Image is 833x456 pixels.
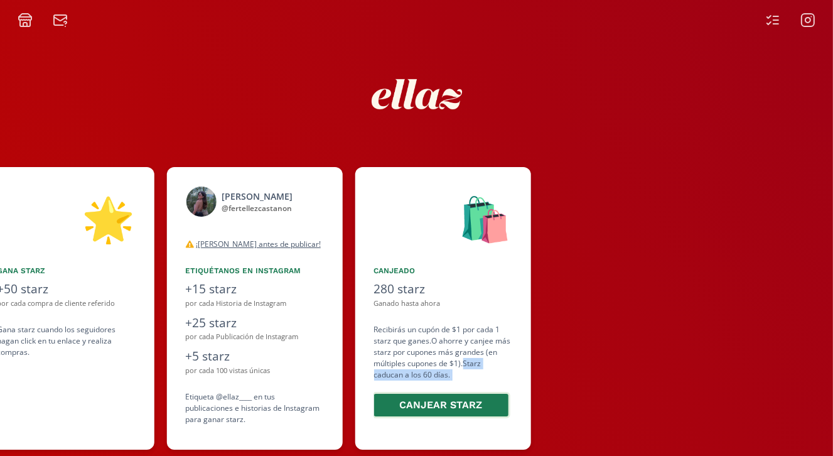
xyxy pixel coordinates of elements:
div: +25 starz [186,314,324,332]
div: Etiqueta @ellaz____ en tus publicaciones e historias de Instagram para ganar starz. [186,391,324,425]
img: nKmKAABZpYV7 [360,38,473,151]
div: 280 starz [374,280,512,298]
div: @ fertellezcastanon [222,203,293,214]
div: por cada Publicación de Instagram [186,332,324,342]
div: 🛍️ [374,186,512,250]
div: Recibirás un cupón de $1 por cada 1 starz que ganes. O ahorre y canjee más starz por cupones más ... [374,324,512,419]
img: 499455189_18503495278051530_1629368402040049519_n.jpg [186,186,217,217]
button: Canjear starz [372,392,510,419]
div: Ganado hasta ahora [374,298,512,309]
div: [PERSON_NAME] [222,190,293,203]
div: por cada 100 vistas únicas [186,366,324,376]
div: +15 starz [186,280,324,298]
u: ¡[PERSON_NAME] antes de publicar! [196,239,321,249]
div: Canjeado [374,265,512,276]
div: por cada Historia de Instagram [186,298,324,309]
div: +5 starz [186,347,324,366]
div: Etiquétanos en Instagram [186,265,324,276]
